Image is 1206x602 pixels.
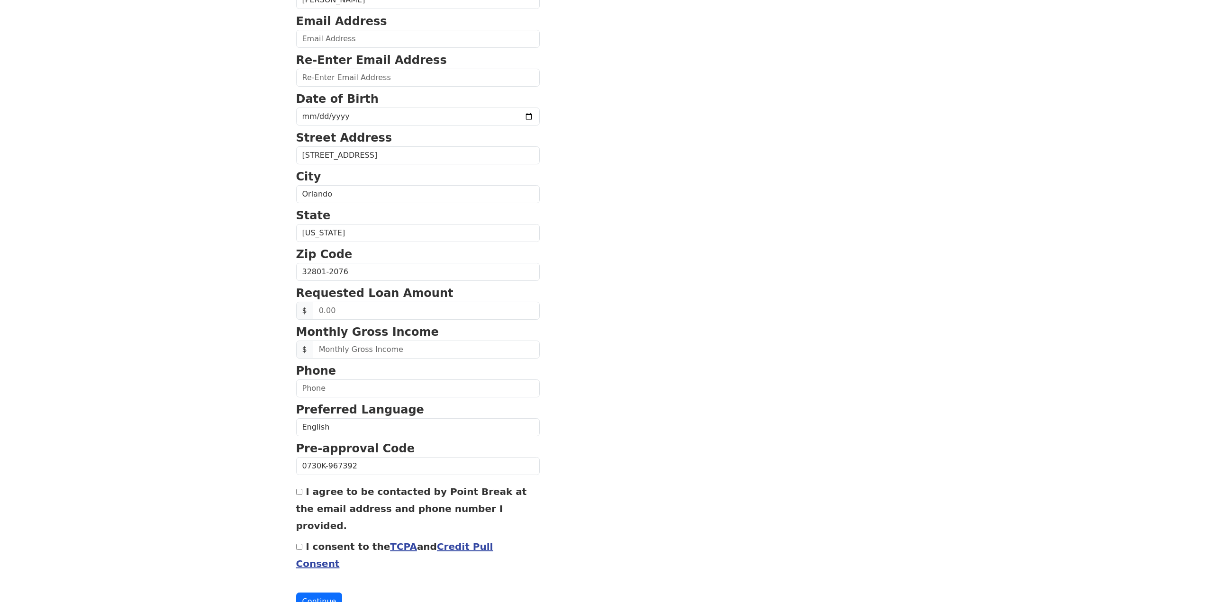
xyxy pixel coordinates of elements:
strong: Email Address [296,15,387,28]
input: 0.00 [313,302,540,320]
strong: Zip Code [296,248,353,261]
label: I consent to the and [296,541,493,569]
input: Re-Enter Email Address [296,69,540,87]
input: Pre-approval Code [296,457,540,475]
input: Email Address [296,30,540,48]
span: $ [296,341,313,359]
strong: Requested Loan Amount [296,287,453,300]
p: Monthly Gross Income [296,323,540,341]
strong: Preferred Language [296,403,424,416]
strong: Phone [296,364,336,377]
strong: State [296,209,331,222]
label: I agree to be contacted by Point Break at the email address and phone number I provided. [296,486,527,531]
span: $ [296,302,313,320]
strong: Date of Birth [296,92,379,106]
strong: Re-Enter Email Address [296,54,447,67]
input: Phone [296,379,540,397]
input: Street Address [296,146,540,164]
input: Zip Code [296,263,540,281]
a: TCPA [390,541,417,552]
strong: City [296,170,321,183]
input: City [296,185,540,203]
strong: Street Address [296,131,392,144]
input: Monthly Gross Income [313,341,540,359]
strong: Pre-approval Code [296,442,415,455]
